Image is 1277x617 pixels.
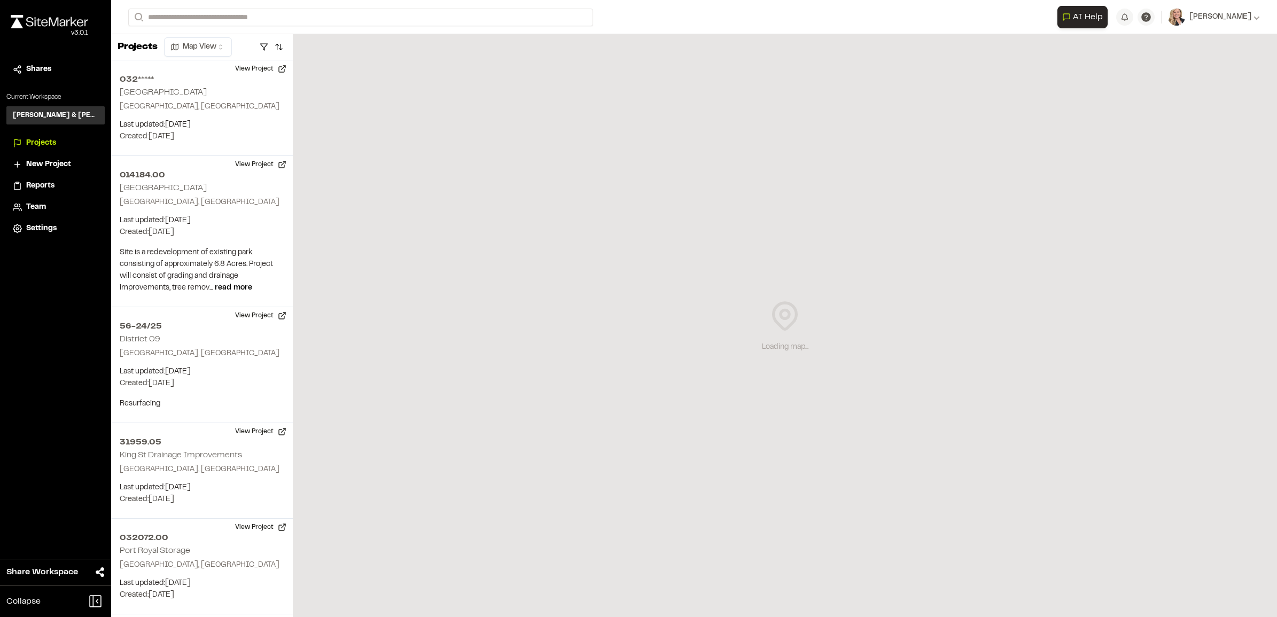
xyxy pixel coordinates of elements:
p: Created: [DATE] [120,131,284,143]
span: Team [26,201,46,213]
h2: 032072.00 [120,532,284,544]
span: Projects [26,137,56,149]
p: Projects [118,40,158,54]
button: View Project [229,156,293,173]
h2: 31959.05 [120,436,284,449]
a: Settings [13,223,98,235]
p: Site is a redevelopment of existing park consisting of approximately 6.8 Acres. Project will cons... [120,247,284,294]
p: Resurfacing [120,398,284,410]
button: [PERSON_NAME] [1168,9,1260,26]
img: User [1168,9,1185,26]
p: [GEOGRAPHIC_DATA], [GEOGRAPHIC_DATA] [120,559,284,571]
h2: [GEOGRAPHIC_DATA] [120,89,207,96]
button: View Project [229,423,293,440]
h2: [GEOGRAPHIC_DATA] [120,184,207,192]
p: Created: [DATE] [120,227,284,238]
div: Open AI Assistant [1057,6,1112,28]
h3: [PERSON_NAME] & [PERSON_NAME] Inc. [13,111,98,120]
span: [PERSON_NAME] [1189,11,1251,23]
p: [GEOGRAPHIC_DATA], [GEOGRAPHIC_DATA] [120,101,284,113]
div: Oh geez...please don't... [11,28,88,38]
p: Last updated: [DATE] [120,366,284,378]
span: Settings [26,223,57,235]
p: [GEOGRAPHIC_DATA], [GEOGRAPHIC_DATA] [120,348,284,360]
h2: King St Drainage Improvements [120,451,242,459]
span: Share Workspace [6,566,78,579]
a: Team [13,201,98,213]
a: Projects [13,137,98,149]
button: Open AI Assistant [1057,6,1108,28]
a: New Project [13,159,98,170]
span: Reports [26,180,54,192]
span: AI Help [1073,11,1103,24]
p: Created: [DATE] [120,494,284,505]
button: View Project [229,60,293,77]
p: Current Workspace [6,92,105,102]
p: Last updated: [DATE] [120,215,284,227]
button: View Project [229,307,293,324]
div: Loading map... [762,341,808,353]
p: Created: [DATE] [120,589,284,601]
button: Search [128,9,147,26]
span: Collapse [6,595,41,608]
p: Last updated: [DATE] [120,119,284,131]
h2: Port Royal Storage [120,547,190,554]
p: [GEOGRAPHIC_DATA], [GEOGRAPHIC_DATA] [120,197,284,208]
span: Shares [26,64,51,75]
span: New Project [26,159,71,170]
p: Last updated: [DATE] [120,482,284,494]
h2: 014184.00 [120,169,284,182]
button: View Project [229,519,293,536]
h2: 56-24/25 [120,320,284,333]
p: Last updated: [DATE] [120,577,284,589]
a: Reports [13,180,98,192]
span: read more [215,285,252,291]
h2: District 09 [120,335,160,343]
a: Shares [13,64,98,75]
img: rebrand.png [11,15,88,28]
p: [GEOGRAPHIC_DATA], [GEOGRAPHIC_DATA] [120,464,284,475]
p: Created: [DATE] [120,378,284,389]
